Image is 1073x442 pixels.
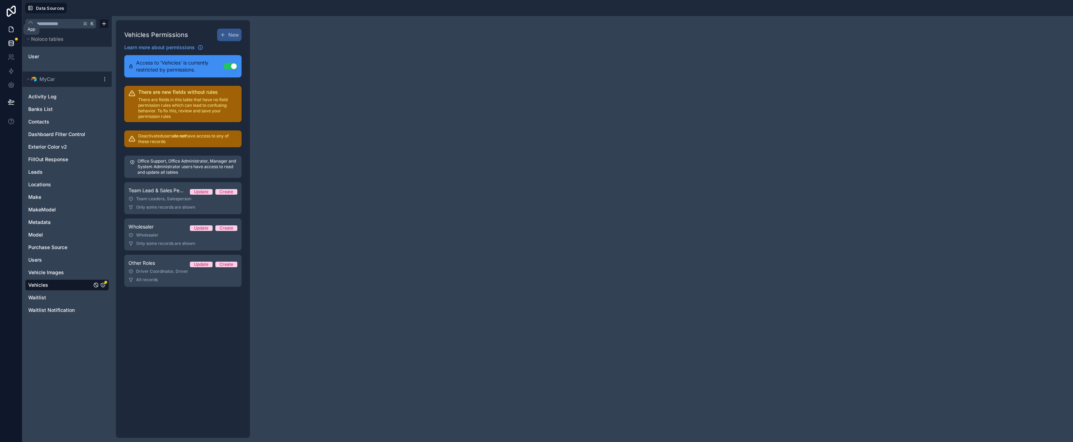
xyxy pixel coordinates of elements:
div: Purchase Source [25,242,109,253]
div: Metadata [25,217,109,228]
a: Model [28,231,92,238]
button: New [217,29,242,41]
span: Dashboard Filter Control [28,131,85,138]
div: Locations [25,179,109,190]
span: Vehicles [28,282,48,289]
a: Team Lead & Sales PeopleUpdateCreateTeam Leaders, SalespersonOnly some records are shown [124,182,242,214]
div: Dashboard Filter Control [25,129,109,140]
a: Vehicle Images [28,269,92,276]
a: Learn more about permissions [124,44,203,51]
a: Purchase Source [28,244,92,251]
span: New [228,31,239,38]
a: Exterior Color v2 [28,143,92,150]
div: Exterior Color v2 [25,141,109,152]
div: User [25,51,109,62]
div: Contacts [25,116,109,127]
span: Noloco tables [31,36,64,43]
a: Locations [28,181,92,188]
button: Noloco tables [25,34,105,44]
div: Update [194,189,208,195]
span: MakeModel [28,206,56,213]
div: Vehicles [25,279,109,291]
span: Vehicle Images [28,269,64,276]
div: Banks List [25,104,109,115]
div: MakeModel [25,204,109,215]
h1: Vehicles Permissions [124,30,188,40]
div: Activity Log [25,91,109,102]
strong: do not [173,133,186,138]
a: FillOut Response [28,156,92,163]
div: Make [25,192,109,203]
div: Update [194,225,208,231]
div: Model [25,229,109,240]
span: Data Sources [36,6,64,11]
div: Team Leaders, Salesperson [128,196,237,202]
span: Waitlist [28,294,46,301]
a: Contacts [28,118,92,125]
button: Data Sources [25,3,67,13]
a: Waitlist Notification [28,307,92,314]
div: Update [194,262,208,267]
a: Waitlist [28,294,92,301]
span: Metadata [28,219,51,226]
div: Create [220,262,233,267]
span: Other Roles [128,260,155,267]
span: Banks List [28,106,53,113]
span: Exterior Color v2 [28,143,67,150]
div: Leads [25,166,109,178]
div: Waitlist Notification [25,305,109,316]
span: Learn more about permissions [124,44,195,51]
a: Banks List [28,106,92,113]
span: Leads [28,168,43,175]
a: Other RolesUpdateCreateDriver Coordinator, DriverAll records [124,255,242,287]
span: Model [28,231,43,238]
p: Deactivated users have access to any of these records [138,133,237,144]
a: WholesalerUpdateCreateWholesalerOnly some records are shown [124,218,242,250]
div: Create [220,225,233,231]
a: Dashboard Filter Control [28,131,92,138]
p: There are fields in this table that have no field permission rules which can lead to confusing be... [138,97,237,119]
span: Wholesaler [128,223,154,230]
a: Leads [28,168,92,175]
span: Users [28,256,42,263]
div: Create [220,189,233,195]
a: Metadata [28,219,92,226]
span: All records [136,277,158,283]
span: User [28,53,39,60]
span: Waitlist Notification [28,307,75,314]
span: FillOut Response [28,156,68,163]
div: Vehicle Images [25,267,109,278]
a: Activity Log [28,93,92,100]
div: Driver Coordinator, Driver [128,269,237,274]
span: Contacts [28,118,49,125]
div: App [28,27,35,32]
span: MyCar [39,76,55,83]
div: Users [25,254,109,265]
a: MakeModel [28,206,92,213]
span: Locations [28,181,51,188]
span: Activity Log [28,93,57,100]
span: Purchase Source [28,244,67,251]
a: Make [28,194,92,201]
div: FillOut Response [25,154,109,165]
img: Airtable Logo [31,76,37,82]
span: Make [28,194,41,201]
span: Team Lead & Sales People [128,187,184,194]
button: Airtable LogoMyCar [25,74,99,84]
div: Wholesaler [128,232,237,238]
h2: There are new fields without rules [138,89,237,96]
a: User [28,53,85,60]
span: K [90,21,95,26]
span: Only some records are shown [136,241,195,246]
div: Waitlist [25,292,109,303]
a: Users [28,256,92,263]
span: Only some records are shown [136,204,195,210]
p: Office Support, Office Administrator, Manager and System Administrator users have access to read ... [138,158,236,175]
span: Access to 'Vehicles' is currently restricted by permissions. [136,59,223,73]
a: Vehicles [28,282,92,289]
